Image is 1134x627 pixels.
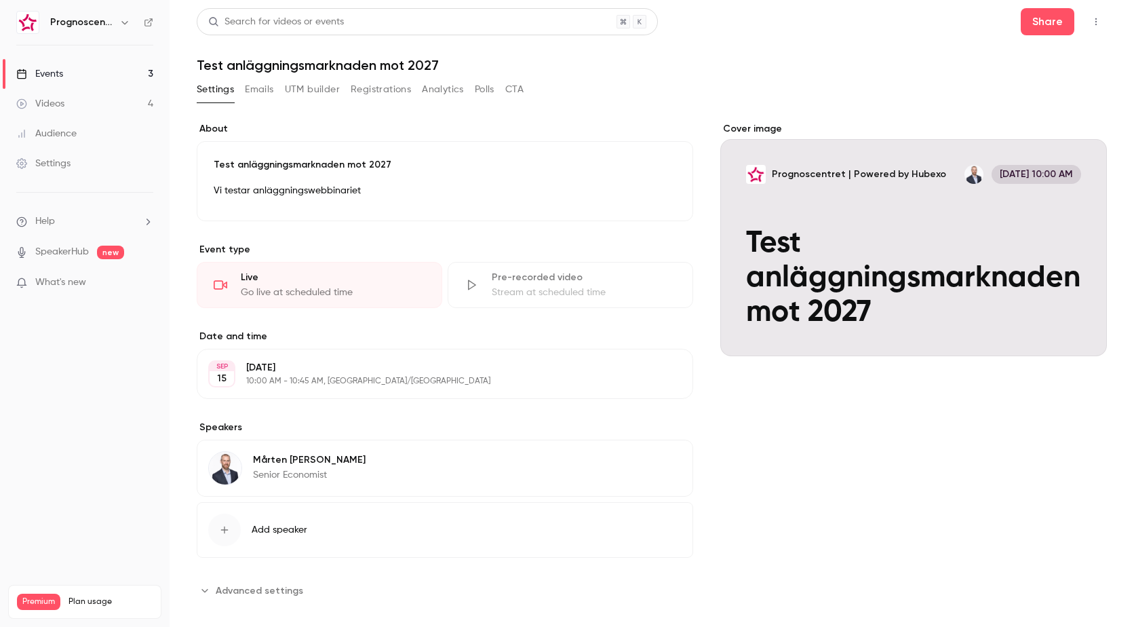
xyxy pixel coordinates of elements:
[69,596,153,607] span: Plan usage
[210,362,234,371] div: SEP
[475,79,494,100] button: Polls
[216,584,303,598] span: Advanced settings
[197,579,693,601] section: Advanced settings
[17,12,39,33] img: Prognoscentret | Powered by Hubexo
[1021,8,1074,35] button: Share
[35,214,55,229] span: Help
[197,79,234,100] button: Settings
[16,214,153,229] li: help-dropdown-opener
[285,79,340,100] button: UTM builder
[448,262,693,308] div: Pre-recorded videoStream at scheduled time
[16,97,64,111] div: Videos
[351,79,411,100] button: Registrations
[197,579,311,601] button: Advanced settings
[241,271,425,284] div: Live
[17,594,60,610] span: Premium
[492,271,676,284] div: Pre-recorded video
[246,376,621,387] p: 10:00 AM - 10:45 AM, [GEOGRAPHIC_DATA]/[GEOGRAPHIC_DATA]
[492,286,676,299] div: Stream at scheduled time
[252,523,307,537] span: Add speaker
[197,262,442,308] div: LiveGo live at scheduled time
[16,157,71,170] div: Settings
[50,16,114,29] h6: Prognoscentret | Powered by Hubexo
[97,246,124,259] span: new
[505,79,524,100] button: CTA
[16,67,63,81] div: Events
[209,452,241,484] img: Mårten Pappila
[422,79,464,100] button: Analytics
[208,15,344,29] div: Search for videos or events
[217,372,227,385] p: 15
[197,440,693,497] div: Mårten PappilaMårten [PERSON_NAME]Senior Economist
[197,421,693,434] label: Speakers
[241,286,425,299] div: Go live at scheduled time
[197,122,693,136] label: About
[253,453,366,467] p: Mårten [PERSON_NAME]
[35,275,86,290] span: What's new
[197,502,693,558] button: Add speaker
[720,122,1107,356] section: Cover image
[253,468,366,482] p: Senior Economist
[197,330,693,343] label: Date and time
[197,243,693,256] p: Event type
[16,127,77,140] div: Audience
[720,122,1107,136] label: Cover image
[246,361,621,375] p: [DATE]
[35,245,89,259] a: SpeakerHub
[214,158,676,172] p: Test anläggningsmarknaden mot 2027
[137,277,153,289] iframe: Noticeable Trigger
[197,57,1107,73] h1: Test anläggningsmarknaden mot 2027
[245,79,273,100] button: Emails
[214,183,676,199] p: Vi testar anläggningswebbinariet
